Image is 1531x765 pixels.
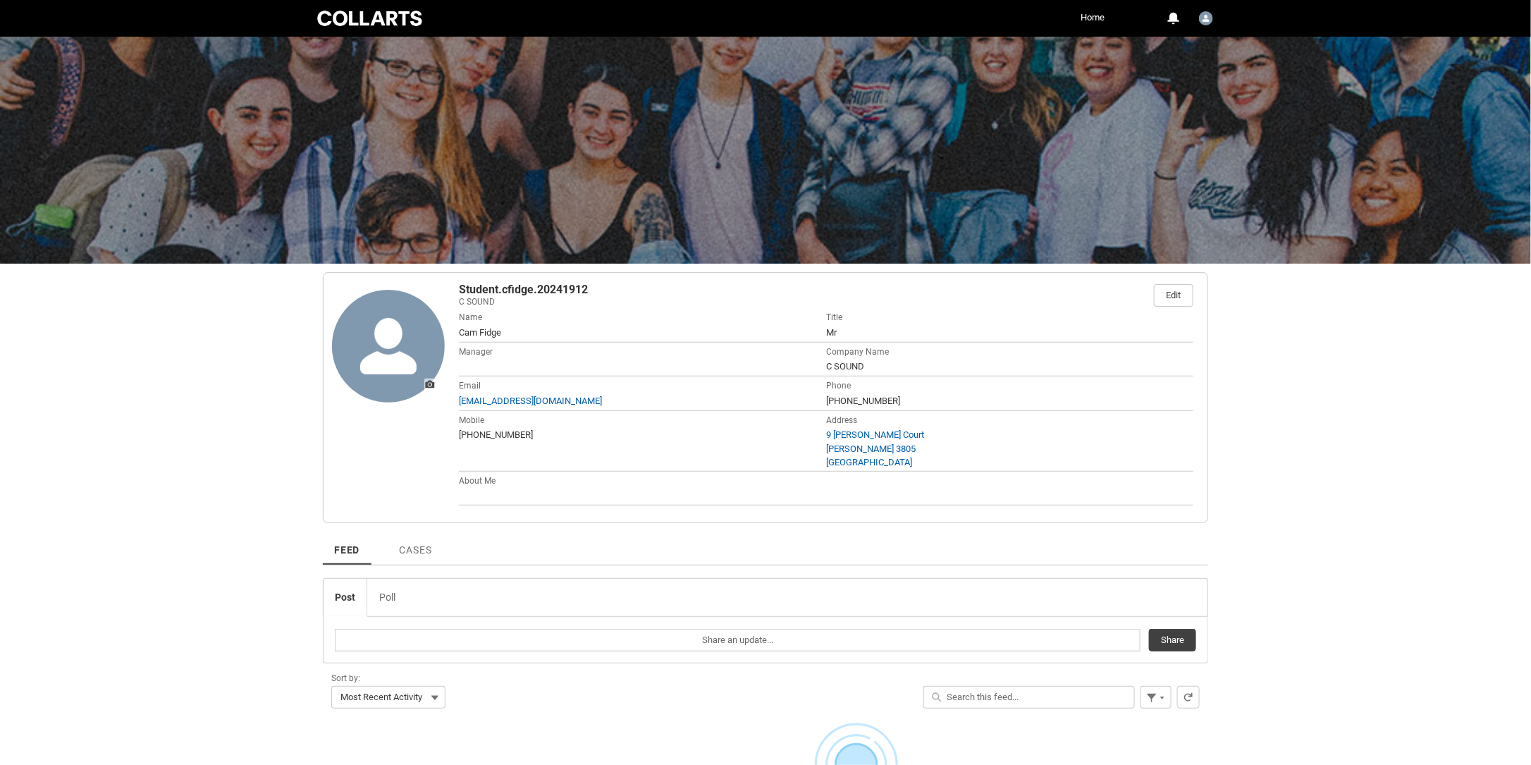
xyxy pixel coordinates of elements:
[826,381,851,391] span: Phone
[826,347,889,357] span: Company Name
[826,428,1193,442] div: 9 [PERSON_NAME] Court
[459,396,602,406] a: [EMAIL_ADDRESS][DOMAIN_NAME]
[459,327,501,338] span: Cam Fidge
[826,327,837,338] span: Mr
[826,428,1193,470] a: 9 [PERSON_NAME] Court[PERSON_NAME] 3805[GEOGRAPHIC_DATA]
[702,630,773,651] span: Share an update...
[323,526,371,565] a: Feed
[459,415,484,425] span: Mobile
[459,295,1151,308] p: C SOUND
[826,455,1193,470] div: [GEOGRAPHIC_DATA]
[331,686,445,709] button: Sort by:
[400,544,432,556] span: Cases
[332,290,445,403] a: Update Photo
[459,381,481,391] span: Email
[1161,630,1184,651] span: Share
[1155,285,1192,306] a: Edit
[459,284,588,295] span: Student.cfidge.20241912
[923,686,1135,709] input: Search this feed...
[324,579,367,616] a: Post
[1177,686,1200,709] button: Refresh this feed
[459,347,493,357] span: Manager
[459,476,496,486] span: About Me
[459,429,533,440] span: [PHONE_NUMBER]
[379,592,395,603] span: Poll
[1195,6,1217,28] button: User Profile Student.cfidge.20241912
[334,544,360,556] span: Feed
[826,442,1193,456] div: [PERSON_NAME] 3805
[826,312,842,322] span: Title
[1077,7,1108,28] a: Home
[367,579,407,616] a: Poll
[826,361,864,372] span: C SOUND
[331,669,366,685] label: Sort by:
[388,526,443,565] a: Cases
[826,396,900,406] span: [PHONE_NUMBER]
[1199,11,1213,25] img: Student.cfidge.20241912
[459,312,482,322] span: Name
[335,592,355,603] span: Post
[1149,629,1196,651] button: Share
[826,415,857,425] span: Address
[340,687,422,708] span: Most Recent Activity
[1166,285,1181,306] div: Edit
[335,629,1140,651] button: Share an update...
[323,578,1208,663] div: Chatter Publisher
